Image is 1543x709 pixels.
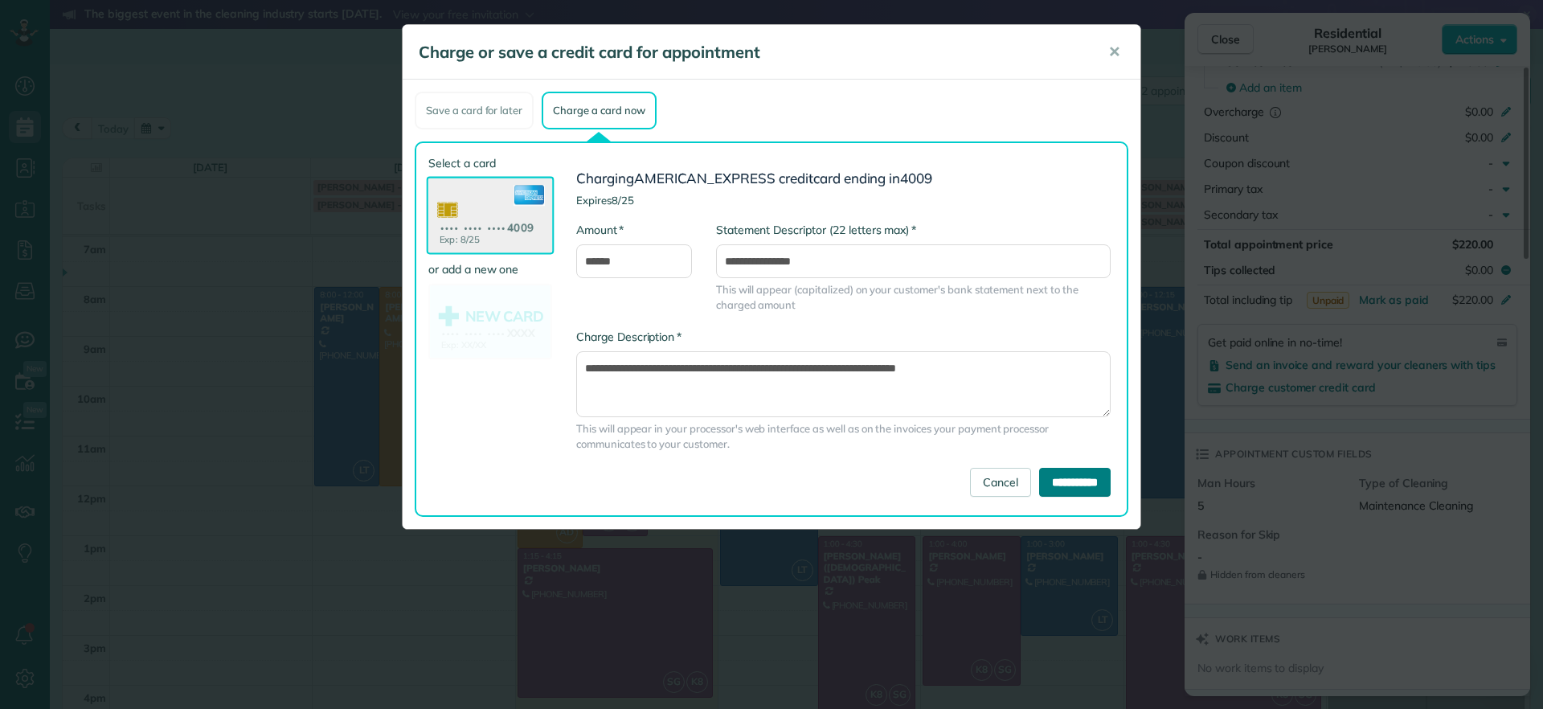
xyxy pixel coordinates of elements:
[576,421,1111,452] span: This will appear in your processor's web interface as well as on the invoices your payment proces...
[900,170,932,186] span: 4009
[716,222,916,238] label: Statement Descriptor (22 letters max)
[970,468,1031,497] a: Cancel
[415,92,534,129] div: Save a card for later
[576,329,681,345] label: Charge Description
[428,261,552,277] label: or add a new one
[428,155,552,171] label: Select a card
[634,170,776,186] span: AMERICAN_EXPRESS
[576,222,624,238] label: Amount
[542,92,656,129] div: Charge a card now
[576,171,1111,186] h3: Charging card ending in
[1108,43,1120,61] span: ✕
[612,194,634,207] span: 8/25
[576,195,1111,206] h4: Expires
[716,282,1111,313] span: This will appear (capitalized) on your customer's bank statement next to the charged amount
[779,170,813,186] span: credit
[419,41,1086,64] h5: Charge or save a credit card for appointment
